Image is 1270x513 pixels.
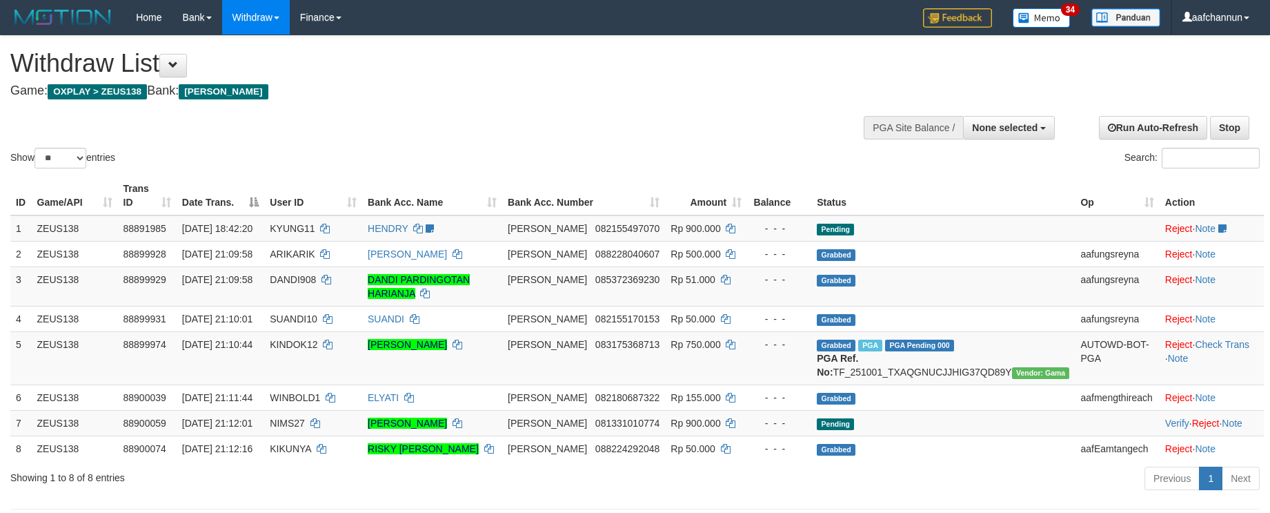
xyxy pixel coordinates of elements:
a: Note [1195,443,1216,454]
td: ZEUS138 [32,267,118,306]
span: OXPLAY > ZEUS138 [48,84,147,99]
td: 1 [10,215,32,242]
td: aafungsreyna [1075,241,1159,267]
td: 2 [10,241,32,267]
span: 88899974 [123,339,166,350]
div: PGA Site Balance / [864,116,963,139]
a: HENDRY [368,223,408,234]
button: None selected [963,116,1055,139]
th: Bank Acc. Number: activate to sort column ascending [502,176,665,215]
span: Copy 088224292048 to clipboard [595,443,659,454]
span: Rp 750.000 [671,339,720,350]
span: 88891985 [123,223,166,234]
td: TF_251001_TXAQGNUCJJHIG37QD89Y [811,331,1075,385]
span: 88900059 [123,418,166,429]
span: Copy 085372369230 to clipboard [595,274,659,285]
select: Showentries [34,148,86,168]
a: Reject [1165,249,1193,260]
span: [DATE] 21:10:44 [182,339,252,350]
span: Pending [817,418,854,430]
td: ZEUS138 [32,436,118,461]
span: Copy 081331010774 to clipboard [595,418,659,429]
span: Vendor URL: https://trx31.1velocity.biz [1012,367,1070,379]
span: 88899929 [123,274,166,285]
span: 88899931 [123,313,166,325]
td: ZEUS138 [32,385,118,410]
td: · · [1160,410,1264,436]
a: Reject [1165,274,1193,285]
a: Reject [1165,443,1193,454]
span: Grabbed [817,249,855,261]
th: Trans ID: activate to sort column ascending [118,176,177,215]
td: · [1160,241,1264,267]
span: NIMS27 [270,418,305,429]
th: Bank Acc. Name: activate to sort column ascending [362,176,502,215]
span: [PERSON_NAME] [508,249,587,260]
td: ZEUS138 [32,241,118,267]
td: 8 [10,436,32,461]
td: · · [1160,331,1264,385]
span: Grabbed [817,340,855,351]
a: Note [1195,313,1216,325]
div: - - - [753,338,806,351]
a: Stop [1210,116,1249,139]
span: ARIKARIK [270,249,315,260]
span: [PERSON_NAME] [508,392,587,403]
a: Note [1222,418,1242,429]
span: Rp 50.000 [671,313,715,325]
span: [DATE] 18:42:20 [182,223,252,234]
th: Action [1160,176,1264,215]
th: ID [10,176,32,215]
td: · [1160,267,1264,306]
a: RISKY [PERSON_NAME] [368,443,479,454]
a: Run Auto-Refresh [1099,116,1207,139]
a: Note [1168,353,1189,364]
div: - - - [753,312,806,326]
span: Rp 50.000 [671,443,715,454]
span: None selected [972,122,1038,133]
td: · [1160,385,1264,410]
div: - - - [753,442,806,456]
span: WINBOLD1 [270,392,320,403]
span: 88899928 [123,249,166,260]
span: [PERSON_NAME] [179,84,268,99]
a: Reject [1192,418,1220,429]
td: 7 [10,410,32,436]
a: 1 [1199,467,1222,490]
a: Reject [1165,339,1193,350]
a: SUANDI [368,313,404,325]
span: [DATE] 21:12:01 [182,418,252,429]
div: - - - [753,416,806,430]
span: Copy 082180687322 to clipboard [595,392,659,403]
span: [DATE] 21:09:58 [182,249,252,260]
span: Rp 900.000 [671,223,720,234]
input: Search: [1162,148,1260,168]
span: KYUNG11 [270,223,315,234]
span: Copy 088228040607 to clipboard [595,249,659,260]
th: Balance [747,176,811,215]
span: [PERSON_NAME] [508,274,587,285]
td: 5 [10,331,32,385]
img: panduan.png [1091,8,1160,27]
b: PGA Ref. No: [817,353,858,378]
th: User ID: activate to sort column ascending [264,176,362,215]
td: aafungsreyna [1075,267,1159,306]
span: KINDOK12 [270,339,317,350]
span: [DATE] 21:11:44 [182,392,252,403]
span: [PERSON_NAME] [508,418,587,429]
img: Feedback.jpg [923,8,992,28]
span: [DATE] 21:10:01 [182,313,252,325]
a: Note [1195,249,1216,260]
span: Grabbed [817,314,855,326]
td: · [1160,306,1264,331]
th: Status [811,176,1075,215]
a: Previous [1144,467,1200,490]
h4: Game: Bank: [10,84,833,98]
a: [PERSON_NAME] [368,339,447,350]
td: aafEamtangech [1075,436,1159,461]
td: 6 [10,385,32,410]
td: ZEUS138 [32,410,118,436]
a: Check Trans [1195,339,1249,350]
a: DANDI PARDINGOTAN HARIANJA [368,274,470,299]
a: Reject [1165,313,1193,325]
